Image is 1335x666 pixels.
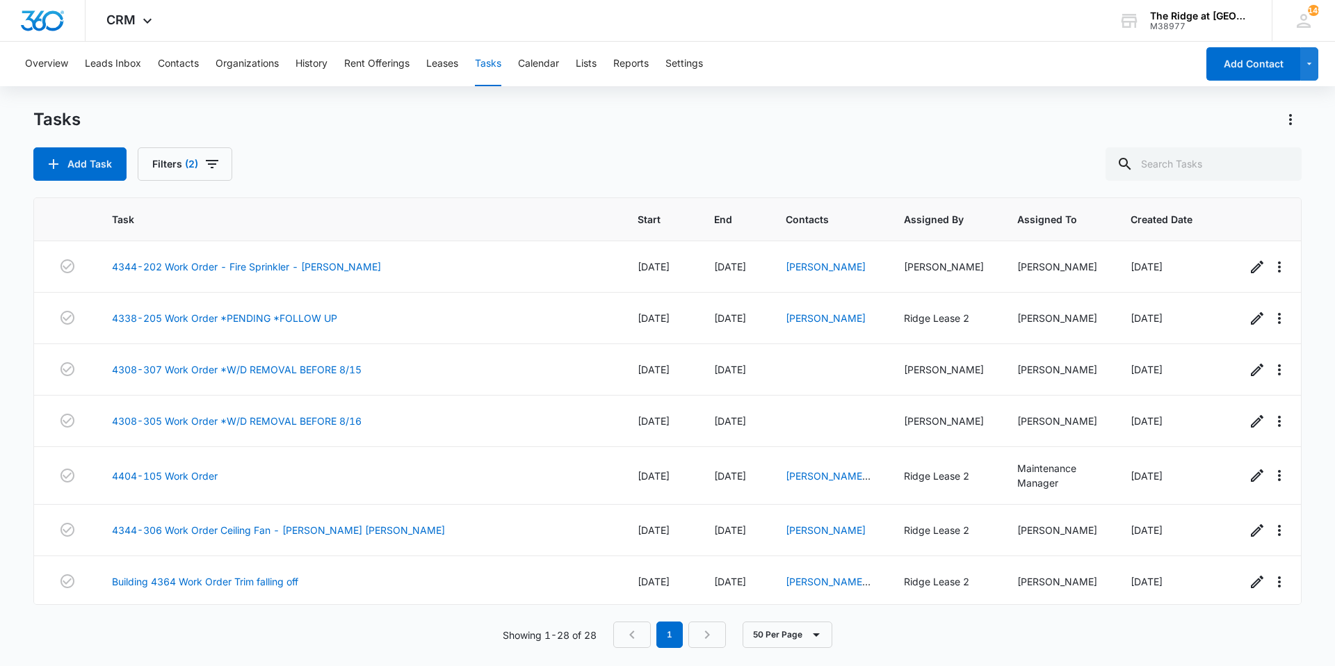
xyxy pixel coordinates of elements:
span: CRM [106,13,136,27]
span: [DATE] [714,261,746,273]
span: [DATE] [714,364,746,375]
button: Actions [1279,108,1302,131]
span: [DATE] [638,470,670,482]
button: Filters(2) [138,147,232,181]
button: Leases [426,42,458,86]
span: Contacts [786,212,850,227]
a: [PERSON_NAME] [786,261,866,273]
input: Search Tasks [1106,147,1302,181]
span: [DATE] [1131,261,1163,273]
nav: Pagination [613,622,726,648]
button: Leads Inbox [85,42,141,86]
button: Settings [665,42,703,86]
span: Assigned To [1017,212,1077,227]
div: account name [1150,10,1252,22]
a: [PERSON_NAME] [786,312,866,324]
div: [PERSON_NAME] [1017,414,1097,428]
a: 4338-205 Work Order *PENDING *FOLLOW UP [112,311,337,325]
a: 4404-105 Work Order [112,469,218,483]
a: 4308-307 Work Order *W/D REMOVAL BEFORE 8/15 [112,362,362,377]
button: Add Task [33,147,127,181]
span: [DATE] [638,364,670,375]
span: [DATE] [1131,364,1163,375]
span: Created Date [1131,212,1192,227]
div: Ridge Lease 2 [904,523,984,537]
a: [PERSON_NAME] & [PERSON_NAME] [786,576,871,617]
span: [DATE] [638,576,670,587]
div: notifications count [1308,5,1319,16]
span: Task [112,212,584,227]
div: [PERSON_NAME] [904,259,984,274]
span: [DATE] [1131,576,1163,587]
button: Rent Offerings [344,42,410,86]
span: [DATE] [638,524,670,536]
p: Showing 1-28 of 28 [503,628,597,642]
div: Ridge Lease 2 [904,574,984,589]
span: End [714,212,732,227]
button: Contacts [158,42,199,86]
div: [PERSON_NAME] [1017,311,1097,325]
span: [DATE] [714,576,746,587]
div: [PERSON_NAME] [1017,362,1097,377]
span: [DATE] [1131,470,1163,482]
span: 149 [1308,5,1319,16]
button: History [296,42,327,86]
div: Ridge Lease 2 [904,311,984,325]
span: Assigned By [904,212,964,227]
button: Lists [576,42,597,86]
button: Add Contact [1206,47,1300,81]
button: 50 Per Page [743,622,832,648]
h1: Tasks [33,109,81,130]
div: Maintenance Manager [1017,461,1097,490]
a: 4344-306 Work Order Ceiling Fan - [PERSON_NAME] [PERSON_NAME] [112,523,445,537]
a: 4344-202 Work Order - Fire Sprinkler - [PERSON_NAME] [112,259,381,274]
button: Organizations [216,42,279,86]
div: [PERSON_NAME] [1017,523,1097,537]
span: [DATE] [1131,415,1163,427]
span: [DATE] [714,312,746,324]
div: [PERSON_NAME] [904,414,984,428]
a: Building 4364 Work Order Trim falling off [112,574,298,589]
a: [PERSON_NAME] "[PERSON_NAME]" [PERSON_NAME] [786,470,871,526]
span: [DATE] [1131,312,1163,324]
span: [DATE] [714,470,746,482]
span: [DATE] [714,524,746,536]
em: 1 [656,622,683,648]
button: Tasks [475,42,501,86]
button: Reports [613,42,649,86]
a: [PERSON_NAME] [786,524,866,536]
div: [PERSON_NAME] [904,362,984,377]
span: (2) [185,159,198,169]
span: [DATE] [638,312,670,324]
button: Calendar [518,42,559,86]
span: Start [638,212,661,227]
span: [DATE] [638,415,670,427]
span: [DATE] [638,261,670,273]
div: account id [1150,22,1252,31]
div: [PERSON_NAME] [1017,574,1097,589]
div: [PERSON_NAME] [1017,259,1097,274]
div: Ridge Lease 2 [904,469,984,483]
span: [DATE] [714,415,746,427]
a: 4308-305 Work Order *W/D REMOVAL BEFORE 8/16 [112,414,362,428]
span: [DATE] [1131,524,1163,536]
button: Overview [25,42,68,86]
